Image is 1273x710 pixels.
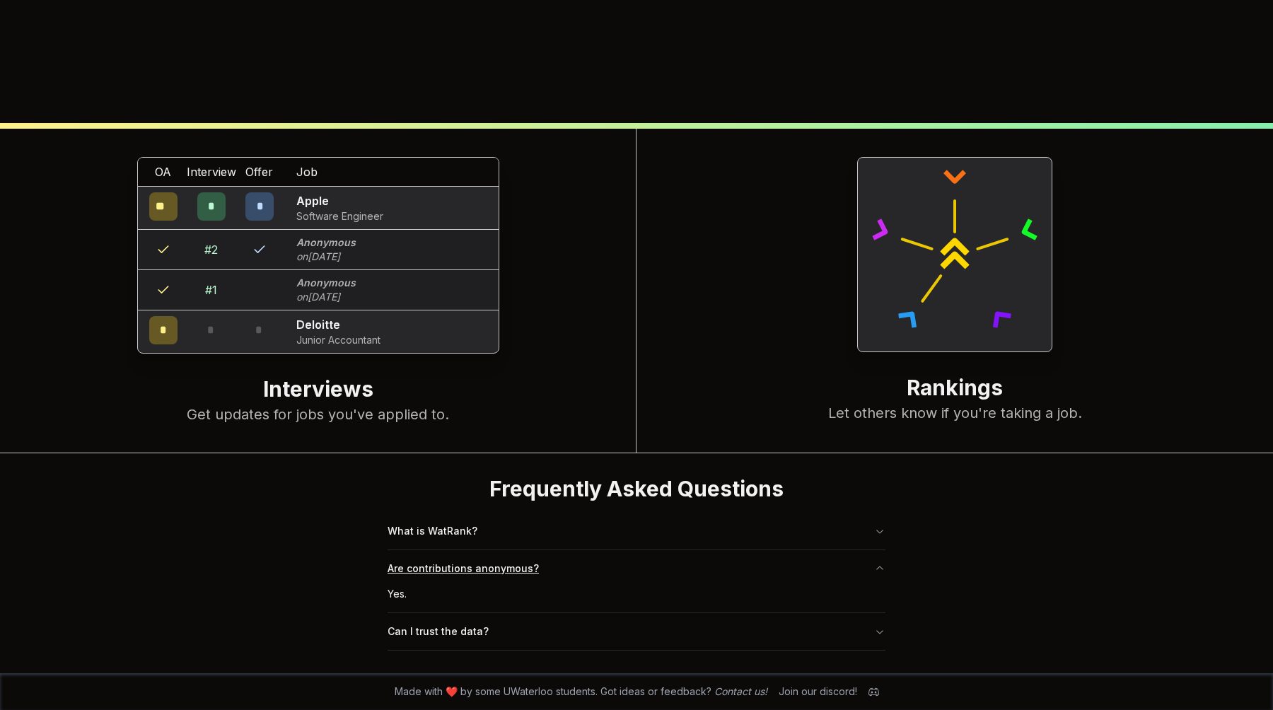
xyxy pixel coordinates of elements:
a: Contact us! [714,685,767,697]
p: on [DATE] [296,250,356,264]
span: OA [155,163,171,180]
p: Get updates for jobs you've applied to. [28,405,608,424]
div: Join our discord! [779,685,857,699]
h2: Interviews [28,376,608,405]
h2: Frequently Asked Questions [388,476,885,501]
span: Interview [187,163,236,180]
p: Anonymous [296,276,356,290]
span: Offer [245,163,273,180]
button: What is WatRank? [388,513,885,549]
p: on [DATE] [296,290,356,304]
div: Are contributions anonymous? [388,587,885,612]
div: # 1 [205,281,217,298]
button: Are contributions anonymous? [388,550,885,587]
span: Job [296,163,318,180]
p: Junior Accountant [296,333,380,347]
p: Apple [296,192,383,209]
div: Yes. [388,587,885,612]
p: Software Engineer [296,209,383,223]
p: Deloitte [296,316,380,333]
p: Let others know if you're taking a job. [665,403,1245,423]
button: Can I trust the data? [388,613,885,650]
h2: Rankings [665,375,1245,403]
span: Made with ❤️ by some UWaterloo students. Got ideas or feedback? [395,685,767,699]
p: Anonymous [296,235,356,250]
div: # 2 [204,241,218,258]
